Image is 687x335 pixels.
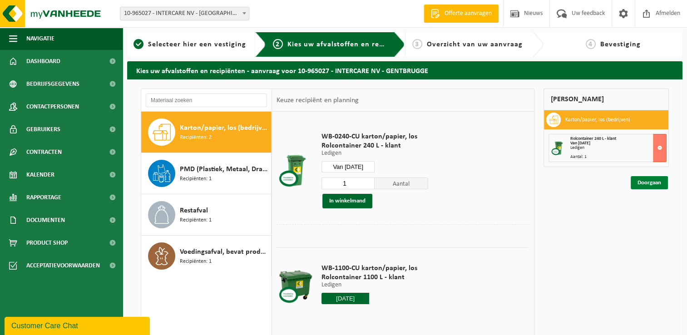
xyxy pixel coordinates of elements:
span: WB-1100-CU karton/papier, los [321,264,417,273]
button: Karton/papier, los (bedrijven) Recipiënten: 2 [141,112,272,153]
span: Karton/papier, los (bedrijven) [180,123,269,133]
span: Contactpersonen [26,95,79,118]
div: Keuze recipiënt en planning [272,89,363,112]
span: Dashboard [26,50,60,73]
div: Aantal: 1 [570,155,666,159]
span: Recipiënten: 2 [180,133,212,142]
span: Kalender [26,163,54,186]
span: Rolcontainer 1100 L - klant [321,273,417,282]
span: Restafval [180,205,208,216]
span: 10-965027 - INTERCARE NV - GENTBRUGGE [120,7,249,20]
span: Recipiënten: 1 [180,216,212,225]
span: Kies uw afvalstoffen en recipiënten [287,41,412,48]
div: [PERSON_NAME] [544,89,669,110]
span: Voedingsafval, bevat producten van dierlijke oorsprong, onverpakt, categorie 3 [180,246,269,257]
span: WB-0240-CU karton/papier, los [321,132,428,141]
input: Materiaal zoeken [146,94,267,107]
span: Aantal [375,177,428,189]
strong: Van [DATE] [570,141,590,146]
h2: Kies uw afvalstoffen en recipiënten - aanvraag voor 10-965027 - INTERCARE NV - GENTBRUGGE [127,61,682,79]
span: Recipiënten: 1 [180,175,212,183]
p: Ledigen [321,282,417,288]
span: 1 [133,39,143,49]
iframe: chat widget [5,315,152,335]
span: Navigatie [26,27,54,50]
span: Bevestiging [600,41,641,48]
span: 4 [586,39,596,49]
span: Contracten [26,141,62,163]
button: Voedingsafval, bevat producten van dierlijke oorsprong, onverpakt, categorie 3 Recipiënten: 1 [141,236,272,276]
span: Rolcontainer 240 L - klant [570,136,616,141]
span: 2 [273,39,283,49]
input: Selecteer datum [321,293,370,304]
span: Offerte aanvragen [442,9,494,18]
span: Bedrijfsgegevens [26,73,79,95]
span: Product Shop [26,232,68,254]
h3: Karton/papier, los (bedrijven) [565,113,630,127]
span: Gebruikers [26,118,60,141]
a: Doorgaan [631,176,668,189]
span: Rapportage [26,186,61,209]
div: Ledigen [570,146,666,150]
span: Documenten [26,209,65,232]
span: Acceptatievoorwaarden [26,254,100,277]
span: Overzicht van uw aanvraag [427,41,523,48]
span: Rolcontainer 240 L - klant [321,141,428,150]
input: Selecteer datum [321,161,375,172]
span: PMD (Plastiek, Metaal, Drankkartons) (bedrijven) [180,164,269,175]
button: Restafval Recipiënten: 1 [141,194,272,236]
span: 3 [412,39,422,49]
button: PMD (Plastiek, Metaal, Drankkartons) (bedrijven) Recipiënten: 1 [141,153,272,194]
a: Offerte aanvragen [424,5,499,23]
span: Recipiënten: 1 [180,257,212,266]
a: 1Selecteer hier een vestiging [132,39,248,50]
span: Selecteer hier een vestiging [148,41,246,48]
p: Ledigen [321,150,428,157]
button: In winkelmand [322,194,372,208]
